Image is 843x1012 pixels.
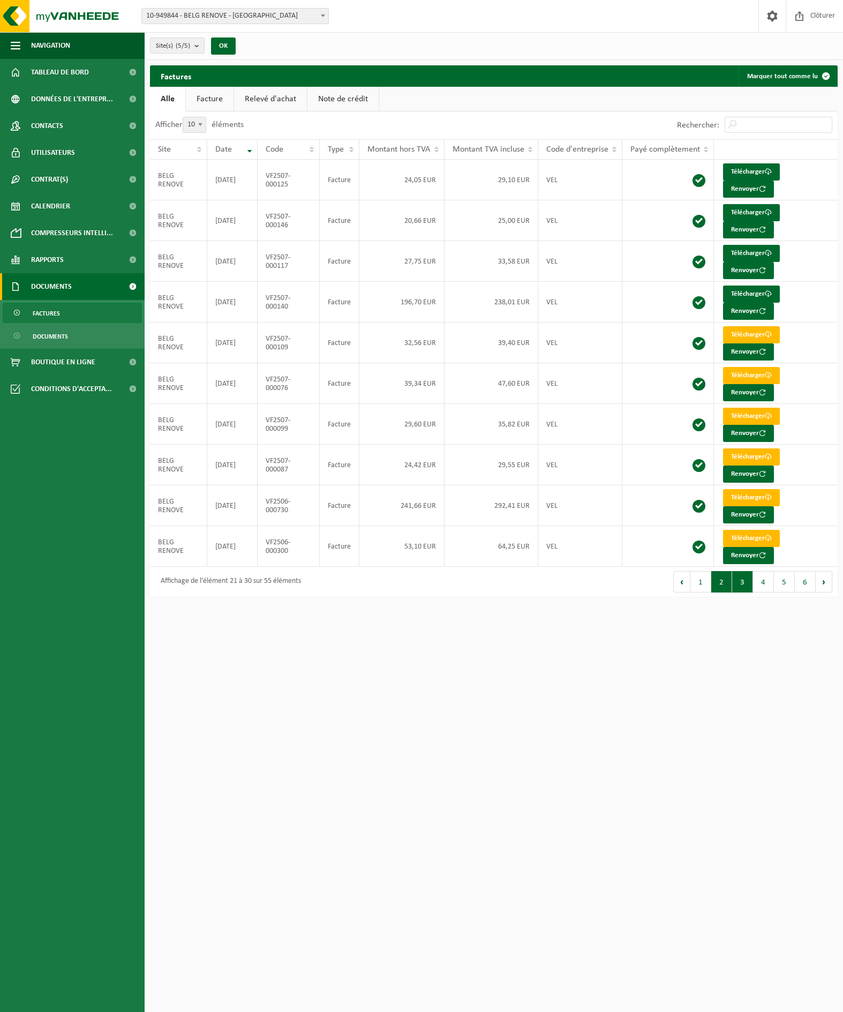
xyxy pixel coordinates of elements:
button: Renvoyer [723,181,774,198]
a: Alle [150,87,185,111]
td: VEL [538,323,622,363]
td: VEL [538,200,622,241]
button: 2 [711,571,732,593]
button: Next [816,571,832,593]
button: Renvoyer [723,425,774,442]
button: Renvoyer [723,547,774,564]
td: 35,82 EUR [445,404,539,445]
span: Tableau de bord [31,59,89,86]
td: [DATE] [207,160,258,200]
td: 64,25 EUR [445,526,539,567]
a: Télécharger [723,163,780,181]
button: Renvoyer [723,221,774,238]
td: Facture [320,200,359,241]
span: Code d'entreprise [546,145,608,154]
label: Afficher éléments [155,121,244,129]
td: 33,58 EUR [445,241,539,282]
td: [DATE] [207,363,258,404]
td: 29,55 EUR [445,445,539,485]
span: Site [158,145,171,154]
a: Télécharger [723,448,780,466]
td: Facture [320,323,359,363]
button: Renvoyer [723,384,774,401]
button: OK [211,38,236,55]
td: [DATE] [207,282,258,323]
span: Conditions d'accepta... [31,376,112,402]
span: Compresseurs intelli... [31,220,113,246]
button: Marquer tout comme lu [739,65,837,87]
button: Renvoyer [723,262,774,279]
button: 6 [795,571,816,593]
a: Télécharger [723,326,780,343]
a: Télécharger [723,245,780,262]
a: Télécharger [723,489,780,506]
span: Site(s) [156,38,190,54]
td: BELG RENOVE [150,200,207,241]
td: 241,66 EUR [359,485,445,526]
span: Contacts [31,113,63,139]
a: Télécharger [723,286,780,303]
td: VEL [538,485,622,526]
td: 29,10 EUR [445,160,539,200]
a: Relevé d'achat [234,87,307,111]
td: 29,60 EUR [359,404,445,445]
span: Type [328,145,344,154]
td: VF2506-000300 [258,526,320,567]
td: 24,42 EUR [359,445,445,485]
td: VF2507-000140 [258,282,320,323]
td: Facture [320,160,359,200]
td: Facture [320,526,359,567]
span: Boutique en ligne [31,349,95,376]
td: BELG RENOVE [150,526,207,567]
a: Factures [3,303,142,323]
td: 27,75 EUR [359,241,445,282]
a: Note de crédit [307,87,379,111]
span: 10 [183,117,206,133]
a: Télécharger [723,530,780,547]
td: 47,60 EUR [445,363,539,404]
td: BELG RENOVE [150,485,207,526]
td: 53,10 EUR [359,526,445,567]
span: Date [215,145,232,154]
span: Payé complètement [630,145,700,154]
td: BELG RENOVE [150,323,207,363]
button: Renvoyer [723,466,774,483]
td: [DATE] [207,526,258,567]
td: [DATE] [207,200,258,241]
td: VF2507-000117 [258,241,320,282]
a: Documents [3,326,142,346]
td: VEL [538,282,622,323]
td: BELG RENOVE [150,282,207,323]
td: VF2506-000730 [258,485,320,526]
span: Montant TVA incluse [453,145,524,154]
td: Facture [320,404,359,445]
td: [DATE] [207,445,258,485]
span: Utilisateurs [31,139,75,166]
span: Calendrier [31,193,70,220]
td: BELG RENOVE [150,363,207,404]
td: VEL [538,160,622,200]
a: Télécharger [723,408,780,425]
td: Facture [320,282,359,323]
span: Rapports [31,246,64,273]
td: [DATE] [207,404,258,445]
td: VF2507-000099 [258,404,320,445]
td: BELG RENOVE [150,445,207,485]
td: VF2507-000146 [258,200,320,241]
span: Contrat(s) [31,166,68,193]
span: Navigation [31,32,70,59]
span: Documents [33,326,68,347]
h2: Factures [150,65,202,86]
td: VEL [538,445,622,485]
td: Facture [320,485,359,526]
button: 3 [732,571,753,593]
td: Facture [320,445,359,485]
td: 292,41 EUR [445,485,539,526]
a: Télécharger [723,367,780,384]
td: VF2507-000109 [258,323,320,363]
button: Site(s)(5/5) [150,38,205,54]
a: Facture [186,87,234,111]
td: Facture [320,241,359,282]
td: 20,66 EUR [359,200,445,241]
span: Code [266,145,283,154]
